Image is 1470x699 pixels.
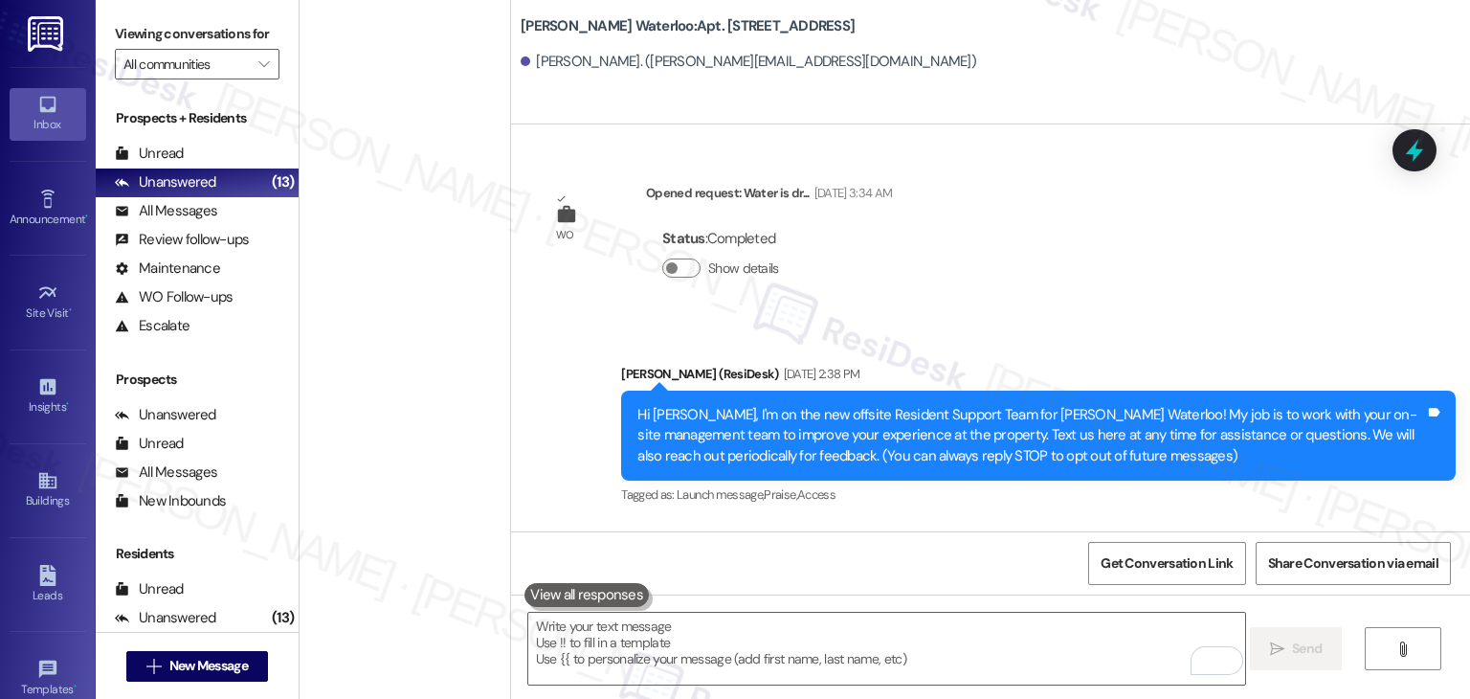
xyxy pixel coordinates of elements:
[646,183,892,210] div: Opened request: Water is dr...
[126,651,268,682] button: New Message
[115,201,217,221] div: All Messages
[115,434,184,454] div: Unread
[1270,642,1284,657] i: 
[169,656,248,676] span: New Message
[115,491,226,511] div: New Inbounds
[66,397,69,411] span: •
[258,56,269,72] i: 
[764,486,796,503] span: Praise ,
[556,225,574,245] div: WO
[10,464,86,516] a: Buildings
[146,659,161,674] i: 
[662,224,787,254] div: : Completed
[637,405,1425,466] div: Hi [PERSON_NAME], I'm on the new offsite Resident Support Team for [PERSON_NAME] Waterloo! My job...
[662,229,705,248] b: Status
[115,287,233,307] div: WO Follow-ups
[115,230,249,250] div: Review follow-ups
[115,259,220,279] div: Maintenance
[810,183,893,203] div: [DATE] 3:34 AM
[115,462,217,483] div: All Messages
[1292,639,1322,659] span: Send
[96,370,299,390] div: Prospects
[115,405,216,425] div: Unanswered
[708,259,779,279] label: Show details
[10,88,86,140] a: Inbox
[10,371,86,422] a: Insights •
[28,16,67,52] img: ResiDesk Logo
[1395,642,1410,657] i: 
[115,144,184,164] div: Unread
[74,680,77,693] span: •
[779,364,860,384] div: [DATE] 2:38 PM
[123,49,249,79] input: All communities
[528,613,1245,685] textarea: To enrich screen reader interactions, please activate Accessibility in Grammarly extension settings
[115,172,216,192] div: Unanswered
[267,603,299,633] div: (13)
[797,486,835,503] span: Access
[1101,553,1233,574] span: Get Conversation Link
[115,19,279,49] label: Viewing conversations for
[1088,542,1245,585] button: Get Conversation Link
[677,486,764,503] span: Launch message ,
[115,579,184,599] div: Unread
[1256,542,1451,585] button: Share Conversation via email
[115,316,189,336] div: Escalate
[521,16,855,36] b: [PERSON_NAME] Waterloo: Apt. [STREET_ADDRESS]
[1250,627,1343,670] button: Send
[621,364,1456,391] div: [PERSON_NAME] (ResiDesk)
[10,277,86,328] a: Site Visit •
[267,168,299,197] div: (13)
[69,304,72,317] span: •
[621,481,1456,508] div: Tagged as:
[85,210,88,223] span: •
[96,108,299,128] div: Prospects + Residents
[115,608,216,628] div: Unanswered
[1268,553,1438,574] span: Share Conversation via email
[10,559,86,611] a: Leads
[521,52,976,72] div: [PERSON_NAME]. ([PERSON_NAME][EMAIL_ADDRESS][DOMAIN_NAME])
[96,544,299,564] div: Residents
